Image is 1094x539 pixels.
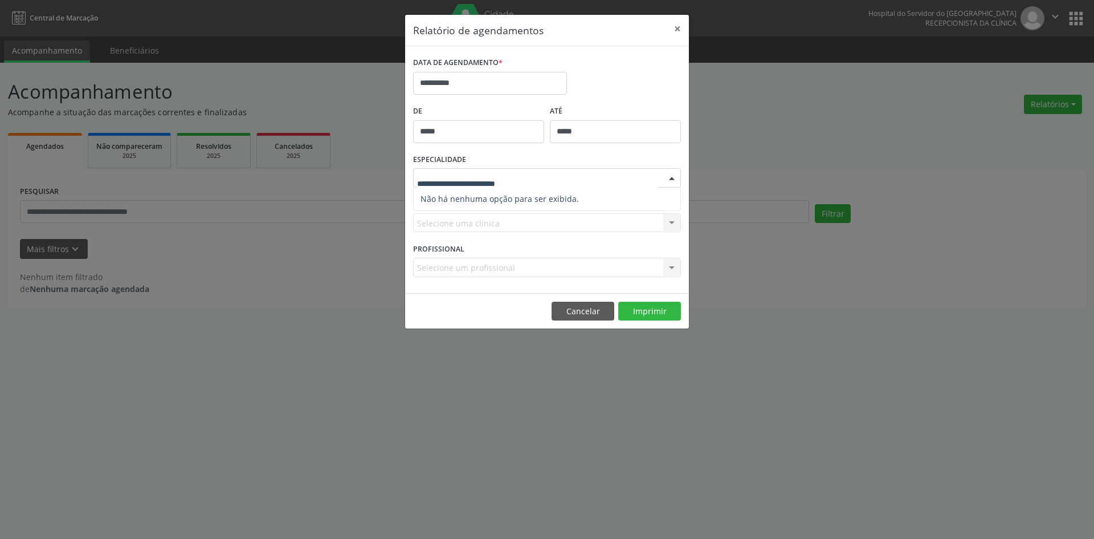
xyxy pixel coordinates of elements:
button: Close [666,15,689,43]
label: ATÉ [550,103,681,120]
label: DATA DE AGENDAMENTO [413,54,503,72]
label: De [413,103,544,120]
label: ESPECIALIDADE [413,151,466,169]
button: Imprimir [618,302,681,321]
h5: Relatório de agendamentos [413,23,544,38]
label: PROFISSIONAL [413,240,464,258]
span: Não há nenhuma opção para ser exibida. [414,188,680,210]
button: Cancelar [552,302,614,321]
